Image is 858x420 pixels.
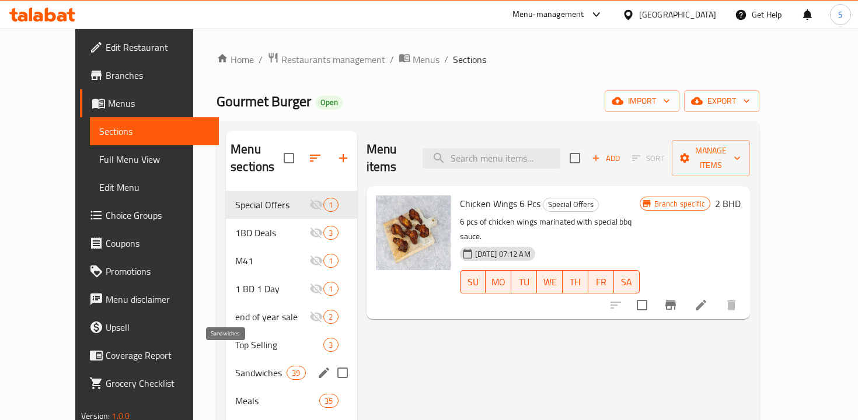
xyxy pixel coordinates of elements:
[563,146,587,170] span: Select section
[537,270,563,293] button: WE
[235,254,309,268] div: M41
[587,149,625,167] button: Add
[99,124,209,138] span: Sections
[309,198,323,212] svg: Inactive section
[99,180,209,194] span: Edit Menu
[587,149,625,167] span: Add item
[512,8,584,22] div: Menu-management
[235,310,309,324] span: end of year sale
[80,313,218,341] a: Upsell
[639,8,716,21] div: [GEOGRAPHIC_DATA]
[217,88,311,114] span: Gourmet Burger
[399,52,440,67] a: Menus
[301,144,329,172] span: Sort sections
[329,144,357,172] button: Add section
[486,270,511,293] button: MO
[567,274,584,290] span: TH
[80,341,218,369] a: Coverage Report
[235,394,319,408] span: Meals
[650,198,710,209] span: Branch specific
[367,141,409,176] h2: Menu items
[684,90,759,112] button: export
[657,291,685,319] button: Branch-specific-item
[217,52,759,67] nav: breadcrumb
[323,282,338,296] div: items
[323,338,338,352] div: items
[80,61,218,89] a: Branches
[106,68,209,82] span: Branches
[423,148,560,169] input: search
[309,226,323,240] svg: Inactive section
[106,236,209,250] span: Coupons
[217,52,254,66] a: Home
[319,394,338,408] div: items
[605,90,679,112] button: import
[108,96,209,110] span: Menus
[444,52,448,66] li: /
[235,198,309,212] span: Special Offers
[309,282,323,296] svg: Inactive section
[267,52,385,67] a: Restaurants management
[235,338,323,352] span: Top Selling
[226,219,357,247] div: 1BD Deals3
[226,303,357,331] div: end of year sale2
[543,198,598,211] span: Special Offers
[80,285,218,313] a: Menu disclaimer
[460,270,486,293] button: SU
[390,52,394,66] li: /
[226,247,357,275] div: M411
[614,270,640,293] button: SA
[324,199,337,211] span: 1
[324,311,337,323] span: 2
[543,198,599,212] div: Special Offers
[226,359,357,387] div: Sandwiches39edit
[80,229,218,257] a: Coupons
[320,395,337,407] span: 35
[226,331,357,359] div: Top Selling3
[413,52,440,66] span: Menus
[281,52,385,66] span: Restaurants management
[717,291,745,319] button: delete
[316,97,343,107] span: Open
[80,201,218,229] a: Choice Groups
[376,195,451,270] img: Chicken Wings 6 Pcs
[681,143,741,173] span: Manage items
[90,173,218,201] a: Edit Menu
[226,191,357,219] div: Special Offers1
[106,292,209,306] span: Menu disclaimer
[309,310,323,324] svg: Inactive section
[99,152,209,166] span: Full Menu View
[231,141,283,176] h2: Menu sections
[838,8,843,21] span: S
[470,249,535,260] span: [DATE] 07:12 AM
[323,226,338,240] div: items
[490,274,507,290] span: MO
[324,283,337,295] span: 1
[465,274,482,290] span: SU
[235,282,309,296] span: 1 BD 1 Day
[672,140,750,176] button: Manage items
[460,215,640,244] p: 6 pcs of chicken wings marinated with special bbq sauce.
[516,274,532,290] span: TU
[106,208,209,222] span: Choice Groups
[453,52,486,66] span: Sections
[630,293,654,317] span: Select to update
[90,117,218,145] a: Sections
[625,149,672,167] span: Select section first
[226,387,357,415] div: Meals35
[226,275,357,303] div: 1 BD 1 Day1
[80,369,218,397] a: Grocery Checklist
[277,146,301,170] span: Select all sections
[106,40,209,54] span: Edit Restaurant
[235,226,309,240] div: 1BD Deals
[235,366,287,380] span: Sandwiches
[287,367,305,379] span: 39
[323,254,338,268] div: items
[106,348,209,362] span: Coverage Report
[287,366,305,380] div: items
[90,145,218,173] a: Full Menu View
[614,94,670,108] span: import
